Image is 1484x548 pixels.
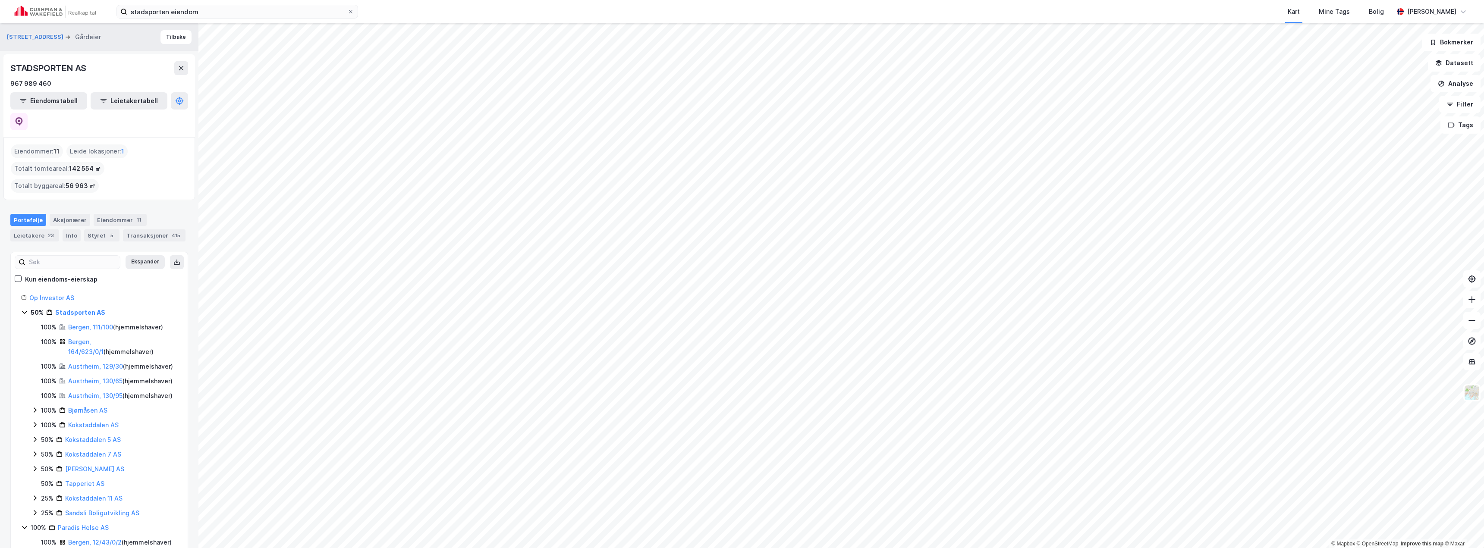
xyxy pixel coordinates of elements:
div: 100% [41,420,57,430]
a: Stadsporten AS [55,309,105,316]
span: 56 963 ㎡ [66,181,95,191]
button: Leietakertabell [91,92,167,110]
button: Eiendomstabell [10,92,87,110]
a: Mapbox [1331,541,1355,547]
input: Søk [25,256,120,269]
div: Kun eiendoms-eierskap [25,274,97,285]
div: 50% [41,449,53,460]
a: OpenStreetMap [1357,541,1399,547]
div: 100% [31,523,46,533]
div: 100% [41,337,57,347]
div: STADSPORTEN AS [10,61,88,75]
div: 100% [41,405,57,416]
div: Eiendommer : [11,144,63,158]
a: Paradis Helse AS [58,524,109,531]
div: 25% [41,493,53,504]
button: Filter [1439,96,1481,113]
button: Tilbake [160,30,192,44]
div: 50% [31,307,44,318]
div: 967 989 460 [10,78,51,89]
div: Mine Tags [1319,6,1350,17]
a: Kokstaddalen 5 AS [65,436,121,443]
div: Gårdeier [75,32,101,42]
a: Kokstaddalen AS [68,421,119,429]
div: ( hjemmelshaver ) [68,337,177,357]
span: 11 [53,146,60,157]
div: ( hjemmelshaver ) [68,391,173,401]
div: Aksjonærer [50,214,90,226]
div: ( hjemmelshaver ) [68,322,163,332]
div: 100% [41,391,57,401]
a: Tapperiet AS [65,480,104,487]
div: 11 [135,216,143,224]
img: cushman-wakefield-realkapital-logo.202ea83816669bd177139c58696a8fa1.svg [14,6,96,18]
a: Bergen, 12/43/0/2 [68,539,122,546]
div: Transaksjoner [123,229,185,241]
div: 50% [41,479,53,489]
div: Styret [84,229,119,241]
div: ( hjemmelshaver ) [68,376,173,386]
div: Leide lokasjoner : [66,144,128,158]
iframe: Chat Widget [1441,507,1484,548]
button: Bokmerker [1422,34,1481,51]
button: Analyse [1431,75,1481,92]
a: Austrheim, 130/65 [68,377,123,385]
div: ( hjemmelshaver ) [68,361,173,372]
span: 1 [121,146,124,157]
a: Bergen, 111/100 [68,323,113,331]
a: Austrheim, 129/30 [68,363,123,370]
div: Kontrollprogram for chat [1441,507,1484,548]
a: Bergen, 164/623/0/1 [68,338,104,356]
a: Op Investor AS [29,294,74,301]
div: Bolig [1369,6,1384,17]
div: [PERSON_NAME] [1407,6,1456,17]
a: Bjørnåsen AS [68,407,107,414]
div: 415 [170,231,182,240]
div: 100% [41,537,57,548]
div: 100% [41,376,57,386]
div: ( hjemmelshaver ) [68,537,172,548]
button: Datasett [1428,54,1481,72]
div: 100% [41,322,57,332]
div: 100% [41,361,57,372]
a: [PERSON_NAME] AS [65,465,124,473]
div: 23 [46,231,56,240]
div: Portefølje [10,214,46,226]
div: Totalt tomteareal : [11,162,104,175]
div: Kart [1288,6,1300,17]
div: Info [63,229,81,241]
a: Kokstaddalen 11 AS [65,495,123,502]
button: Tags [1440,116,1481,134]
button: [STREET_ADDRESS] [7,33,65,41]
a: Austrheim, 130/95 [68,392,123,399]
div: Totalt byggareal : [11,179,99,193]
span: 142 554 ㎡ [69,163,101,174]
div: 25% [41,508,53,518]
a: Kokstaddalen 7 AS [65,451,121,458]
div: Eiendommer [94,214,147,226]
input: Søk på adresse, matrikkel, gårdeiere, leietakere eller personer [127,5,347,18]
div: 5 [107,231,116,240]
a: Improve this map [1401,541,1443,547]
img: Z [1464,385,1480,401]
a: Sandsli Boligutvikling AS [65,509,139,517]
div: Leietakere [10,229,59,241]
div: 50% [41,464,53,474]
div: 50% [41,435,53,445]
button: Ekspander [126,255,165,269]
